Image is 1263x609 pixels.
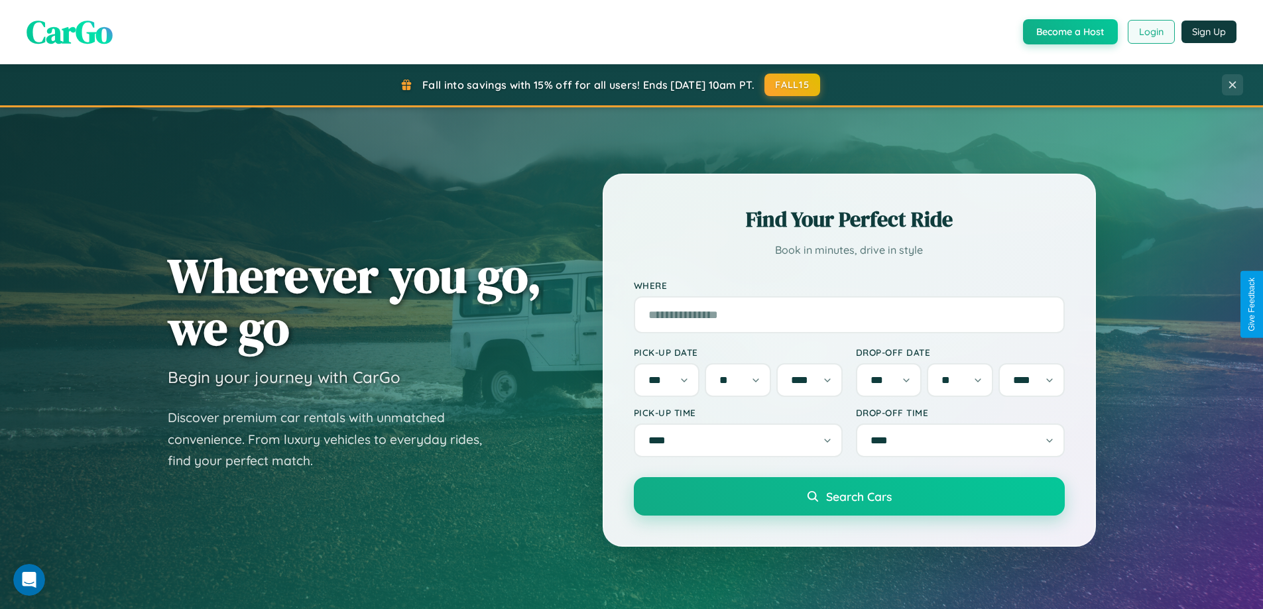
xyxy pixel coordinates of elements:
span: Fall into savings with 15% off for all users! Ends [DATE] 10am PT. [422,78,754,91]
div: Give Feedback [1247,278,1256,331]
button: FALL15 [764,74,820,96]
button: Sign Up [1181,21,1236,43]
button: Login [1128,20,1175,44]
label: Drop-off Time [856,407,1065,418]
button: Become a Host [1023,19,1118,44]
label: Pick-up Date [634,347,843,358]
label: Where [634,280,1065,291]
h1: Wherever you go, we go [168,249,542,354]
h3: Begin your journey with CarGo [168,367,400,387]
iframe: Intercom live chat [13,564,45,596]
span: Search Cars [826,489,892,504]
span: CarGo [27,10,113,54]
label: Pick-up Time [634,407,843,418]
p: Discover premium car rentals with unmatched convenience. From luxury vehicles to everyday rides, ... [168,407,499,472]
h2: Find Your Perfect Ride [634,205,1065,234]
p: Book in minutes, drive in style [634,241,1065,260]
button: Search Cars [634,477,1065,516]
label: Drop-off Date [856,347,1065,358]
